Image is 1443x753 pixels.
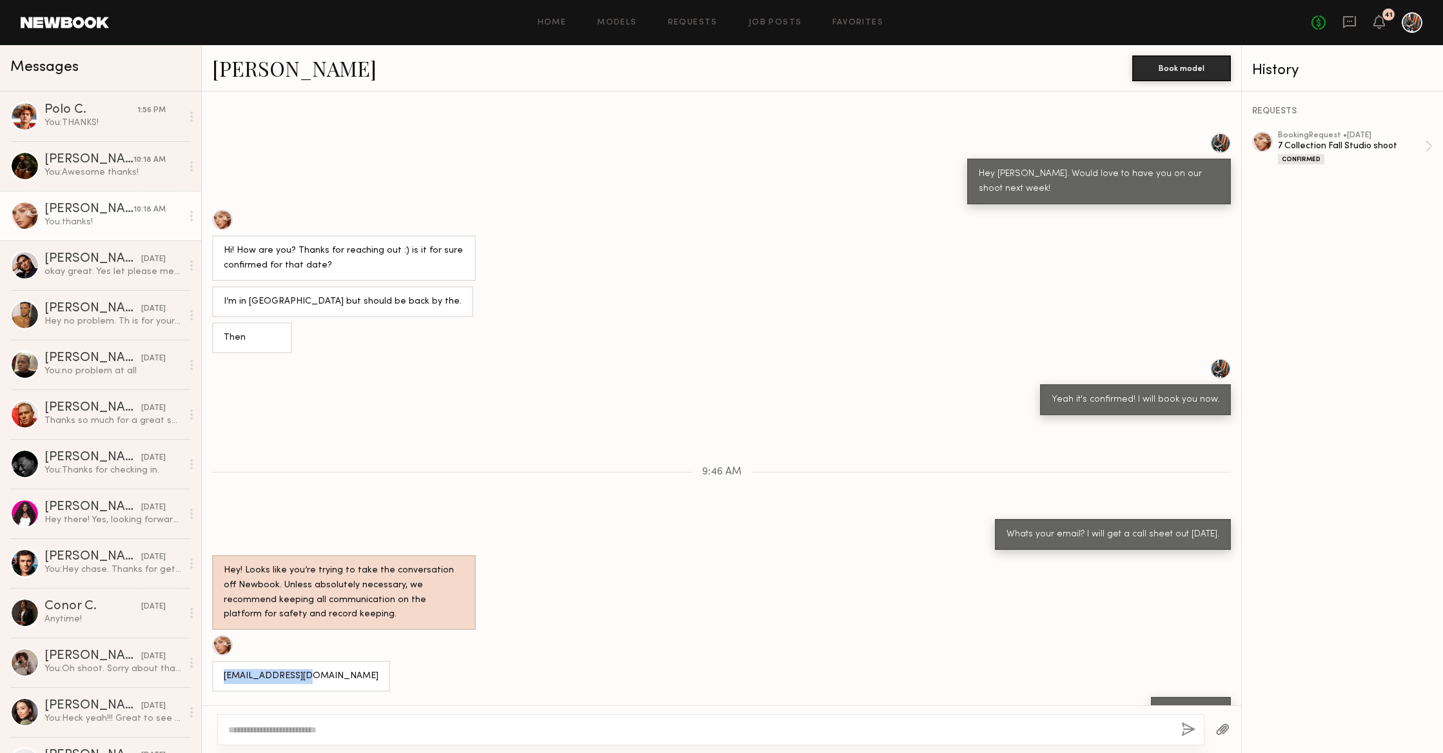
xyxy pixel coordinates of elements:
[44,613,182,625] div: Anytime!
[1052,393,1219,407] div: Yeah it's confirmed! I will book you now.
[133,204,166,216] div: 10:18 AM
[1252,63,1433,78] div: History
[44,203,133,216] div: [PERSON_NAME]
[141,303,166,315] div: [DATE]
[44,352,141,365] div: [PERSON_NAME]
[44,712,182,725] div: You: Heck yeah!!! Great to see you again.
[141,551,166,563] div: [DATE]
[137,104,166,117] div: 1:56 PM
[141,502,166,514] div: [DATE]
[702,467,741,478] span: 9:46 AM
[1132,55,1231,81] button: Book model
[44,415,182,427] div: Thanks so much for a great shoot — had a blast! Looking forward to working together again down th...
[141,253,166,266] div: [DATE]
[44,365,182,377] div: You: no problem at all
[224,295,462,309] div: I’m in [GEOGRAPHIC_DATA] but should be back by the.
[44,266,182,278] div: okay great. Yes let please me know in advance for the next one
[44,216,182,228] div: You: thanks!
[10,60,79,75] span: Messages
[44,600,141,613] div: Conor C.
[224,669,378,684] div: [EMAIL_ADDRESS][DOMAIN_NAME]
[1006,527,1219,542] div: Whats your email? I will get a call sheet out [DATE].
[44,253,141,266] div: [PERSON_NAME]
[597,19,636,27] a: Models
[44,551,141,563] div: [PERSON_NAME]
[44,663,182,675] div: You: Oh shoot. Sorry about that, totally thought I had my settings set to LA.
[1278,154,1324,164] div: Confirmed
[44,451,141,464] div: [PERSON_NAME]
[1278,132,1433,164] a: bookingRequest •[DATE]7 Collection Fall Studio shootConfirmed
[141,452,166,464] div: [DATE]
[44,514,182,526] div: Hey there! Yes, looking forward to it :) My email is: [EMAIL_ADDRESS][DOMAIN_NAME]
[224,331,280,346] div: Then
[44,315,182,328] div: Hey no problem. Th is for your consideration. Let’s stay in touch
[749,19,802,27] a: Job Posts
[1278,140,1425,152] div: 7 Collection Fall Studio shoot
[668,19,718,27] a: Requests
[141,353,166,365] div: [DATE]
[224,563,464,623] div: Hey! Looks like you’re trying to take the conversation off Newbook. Unless absolutely necessary, ...
[832,19,883,27] a: Favorites
[44,563,182,576] div: You: Hey chase. Thanks for getting back to me. We already booked another model but will keep you ...
[212,54,377,82] a: [PERSON_NAME]
[1252,107,1433,116] div: REQUESTS
[44,402,141,415] div: [PERSON_NAME]
[1384,12,1393,19] div: 41
[44,166,182,179] div: You: Awesome thanks!
[44,464,182,476] div: You: Thanks for checking in.
[141,601,166,613] div: [DATE]
[1278,132,1425,140] div: booking Request • [DATE]
[44,153,133,166] div: [PERSON_NAME]
[979,167,1219,197] div: Hey [PERSON_NAME]. Would love to have you on our shoot next week!
[141,700,166,712] div: [DATE]
[44,302,141,315] div: [PERSON_NAME]
[133,154,166,166] div: 10:18 AM
[44,650,141,663] div: [PERSON_NAME]
[141,402,166,415] div: [DATE]
[224,244,464,273] div: Hi! How are you? Thanks for reaching out :) is it for sure confirmed for that date?
[44,501,141,514] div: [PERSON_NAME]
[44,699,141,712] div: [PERSON_NAME]
[141,650,166,663] div: [DATE]
[44,104,137,117] div: Polo C.
[44,117,182,129] div: You: THANKS!
[1132,62,1231,73] a: Book model
[538,19,567,27] a: Home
